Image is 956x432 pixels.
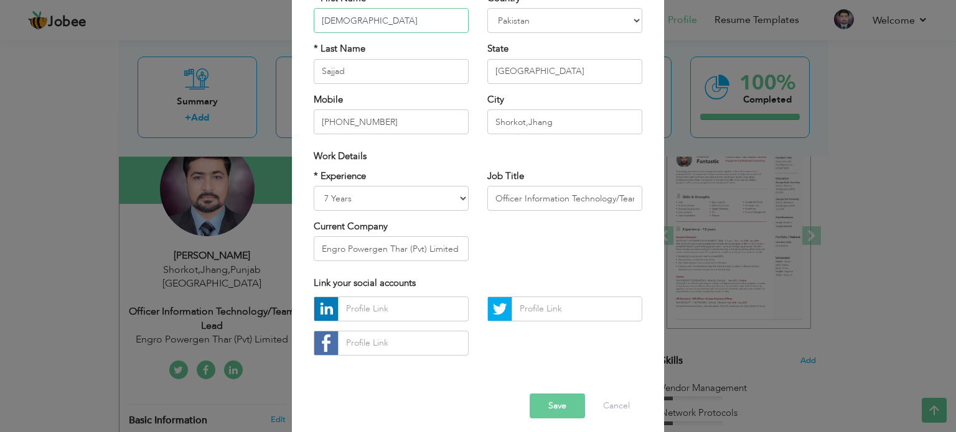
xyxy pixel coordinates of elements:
[314,170,366,183] label: * Experience
[314,297,338,321] img: linkedin
[487,93,504,106] label: City
[591,393,642,418] button: Cancel
[314,277,416,289] span: Link your social accounts
[512,296,642,321] input: Profile Link
[314,331,338,355] img: facebook
[314,220,388,233] label: Current Company
[338,296,469,321] input: Profile Link
[487,42,508,55] label: State
[338,331,469,356] input: Profile Link
[487,170,524,183] label: Job Title
[314,150,367,162] span: Work Details
[314,93,343,106] label: Mobile
[530,393,585,418] button: Save
[314,42,365,55] label: * Last Name
[488,297,512,321] img: Twitter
